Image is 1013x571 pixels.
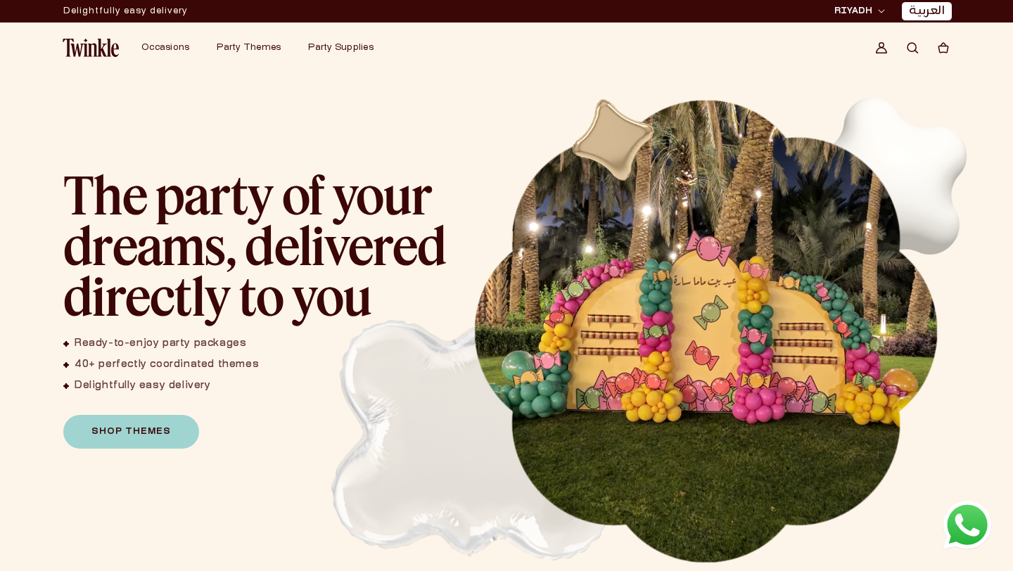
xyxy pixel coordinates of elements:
[909,4,945,19] a: العربية
[834,5,872,18] span: RIYADH
[217,44,281,52] span: Party Themes
[141,42,189,53] a: Occasions
[133,34,208,62] summary: Occasions
[208,34,300,62] summary: Party Themes
[300,34,393,62] summary: Party Supplies
[63,1,188,22] div: Announcement
[308,42,374,53] a: Party Supplies
[63,359,259,371] li: 40+ perfectly coordinated themes
[560,87,667,194] img: 3D golden Balloon
[63,380,259,392] li: Delightfully easy delivery
[217,42,281,53] a: Party Themes
[63,169,457,321] h2: The party of your dreams, delivered directly to you
[141,44,189,52] span: Occasions
[63,1,188,22] p: Delightfully easy delivery
[63,415,199,449] a: Shop Themes
[63,39,119,57] img: Twinkle
[797,77,988,268] img: Slider balloon
[308,44,374,52] span: Party Supplies
[830,4,889,18] button: RIYADH
[63,338,259,350] li: Ready-to-enjoy party packages
[897,32,928,63] summary: Search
